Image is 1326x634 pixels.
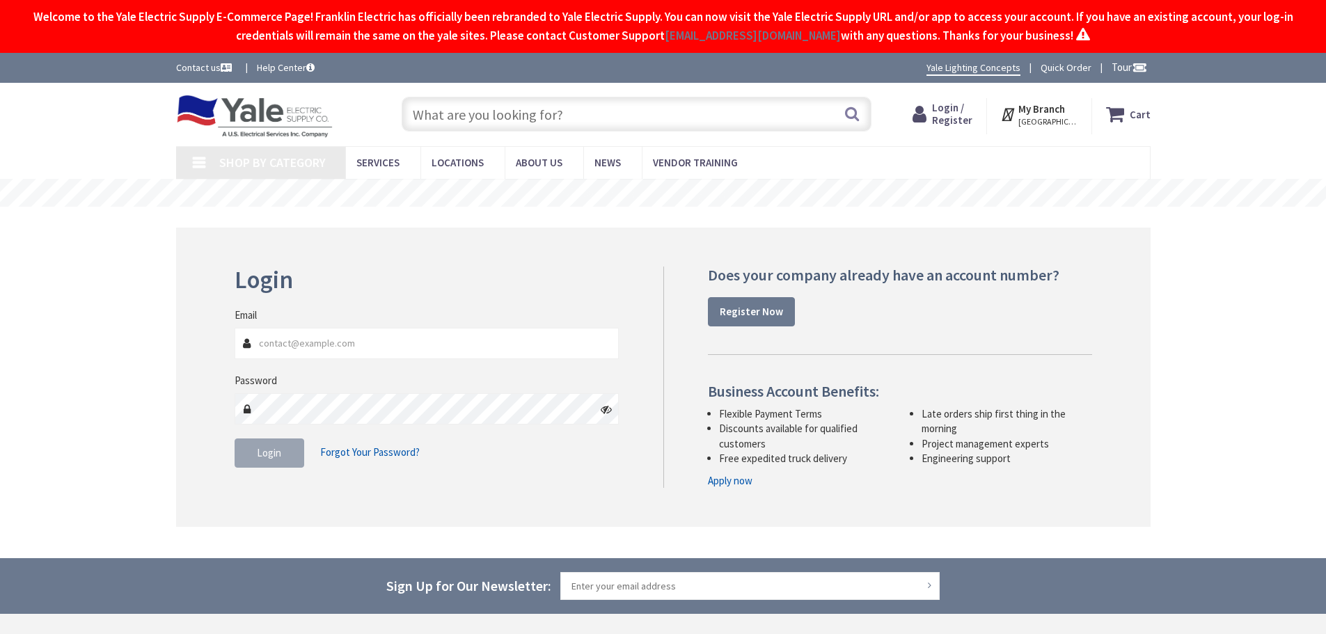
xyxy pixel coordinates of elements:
[560,572,940,600] input: Enter your email address
[1112,61,1147,74] span: Tour
[719,451,890,466] li: Free expedited truck delivery
[33,9,1293,43] span: Welcome to the Yale Electric Supply E-Commerce Page! Franklin Electric has officially been rebran...
[176,61,235,74] a: Contact us
[235,308,257,322] label: Email
[257,446,281,459] span: Login
[402,97,871,132] input: What are you looking for?
[922,406,1092,436] li: Late orders ship first thing in the morning
[257,61,315,74] a: Help Center
[235,373,277,388] label: Password
[913,102,972,127] a: Login / Register
[516,156,562,169] span: About Us
[219,154,326,171] span: Shop By Category
[1130,102,1151,127] strong: Cart
[594,156,621,169] span: News
[665,26,841,45] a: [EMAIL_ADDRESS][DOMAIN_NAME]
[720,305,783,318] strong: Register Now
[320,445,420,459] span: Forgot Your Password?
[708,267,1092,283] h4: Does your company already have an account number?
[235,438,304,468] button: Login
[932,101,972,127] span: Login / Register
[386,577,551,594] span: Sign Up for Our Newsletter:
[653,156,738,169] span: Vendor Training
[708,383,1092,399] h4: Business Account Benefits:
[176,95,333,138] img: Yale Electric Supply Co.
[719,421,890,451] li: Discounts available for qualified customers
[926,61,1020,76] a: Yale Lighting Concepts
[1041,61,1091,74] a: Quick Order
[1018,102,1065,116] strong: My Branch
[320,439,420,466] a: Forgot Your Password?
[432,156,484,169] span: Locations
[922,451,1092,466] li: Engineering support
[708,297,795,326] a: Register Now
[719,406,890,421] li: Flexible Payment Terms
[601,404,612,415] i: Click here to show/hide password
[1000,102,1078,127] div: My Branch [GEOGRAPHIC_DATA], [GEOGRAPHIC_DATA]
[235,328,619,359] input: Email
[356,156,400,169] span: Services
[235,267,619,294] h2: Login
[1018,116,1078,127] span: [GEOGRAPHIC_DATA], [GEOGRAPHIC_DATA]
[708,473,752,488] a: Apply now
[922,436,1092,451] li: Project management experts
[1106,102,1151,127] a: Cart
